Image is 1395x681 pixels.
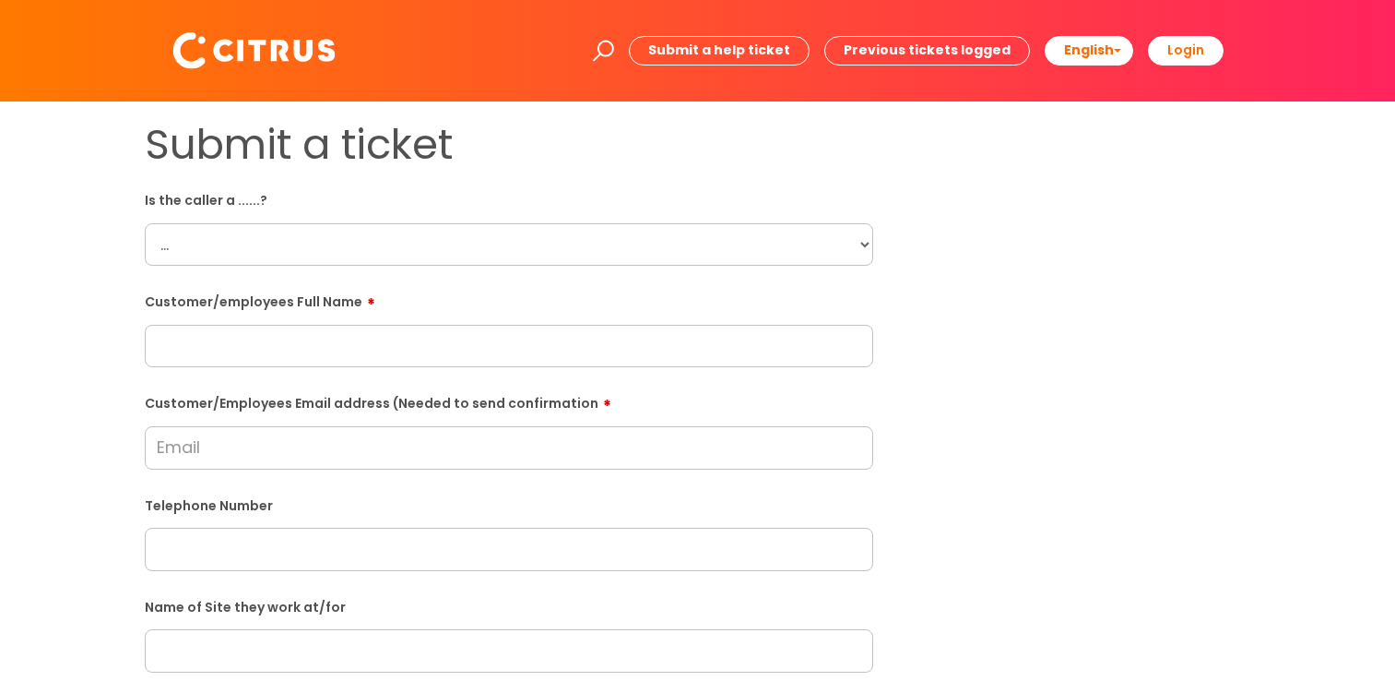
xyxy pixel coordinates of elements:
[629,36,810,65] a: Submit a help ticket
[1064,41,1114,59] span: English
[1148,36,1224,65] a: Login
[145,120,873,170] h1: Submit a ticket
[145,389,873,412] label: Customer/Employees Email address (Needed to send confirmation
[145,189,873,209] label: Is the caller a ......?
[145,495,873,514] label: Telephone Number
[145,426,873,469] input: Email
[824,36,1030,65] a: Previous tickets logged
[1167,41,1204,59] b: Login
[145,288,873,310] label: Customer/employees Full Name
[145,596,873,615] label: Name of Site they work at/for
